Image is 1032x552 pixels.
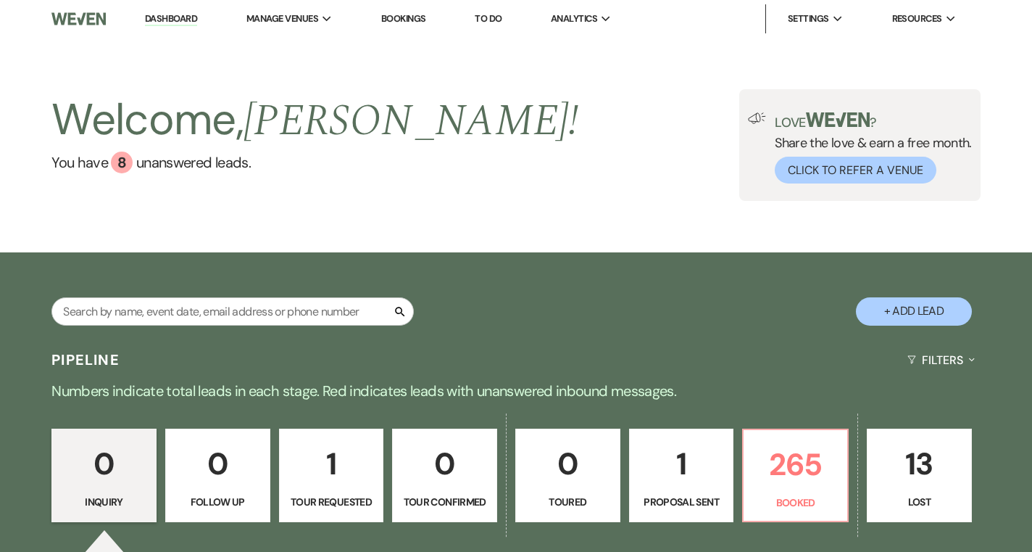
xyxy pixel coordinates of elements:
[551,12,597,26] span: Analytics
[876,440,962,488] p: 13
[856,297,972,326] button: + Add Lead
[525,494,611,510] p: Toured
[902,341,981,379] button: Filters
[175,440,261,488] p: 0
[638,494,725,510] p: Proposal Sent
[401,440,488,488] p: 0
[401,494,488,510] p: Tour Confirmed
[775,112,972,129] p: Love ?
[752,440,838,489] p: 265
[175,494,261,510] p: Follow Up
[51,350,120,370] h3: Pipeline
[475,12,502,25] a: To Do
[381,12,426,25] a: Bookings
[51,152,578,173] a: You have 8 unanswered leads.
[288,440,375,488] p: 1
[742,429,849,523] a: 265Booked
[525,440,611,488] p: 0
[892,12,942,26] span: Resources
[279,429,384,523] a: 1Tour Requested
[748,112,766,124] img: loud-speaker-illustration.svg
[638,440,725,488] p: 1
[766,112,972,184] div: Share the love & earn a free month.
[51,89,578,152] h2: Welcome,
[51,429,157,523] a: 0Inquiry
[111,152,133,173] div: 8
[145,12,197,26] a: Dashboard
[246,12,318,26] span: Manage Venues
[61,494,147,510] p: Inquiry
[288,494,375,510] p: Tour Requested
[876,494,962,510] p: Lost
[806,112,870,127] img: weven-logo-green.svg
[244,88,578,155] span: [PERSON_NAME] !
[867,429,972,523] a: 13Lost
[51,4,106,34] img: Weven Logo
[392,429,497,523] a: 0Tour Confirmed
[51,297,414,326] input: Search by name, event date, email address or phone number
[775,157,936,184] button: Click to Refer a Venue
[61,440,147,488] p: 0
[515,429,620,523] a: 0Toured
[752,495,838,511] p: Booked
[165,429,270,523] a: 0Follow Up
[629,429,734,523] a: 1Proposal Sent
[788,12,829,26] span: Settings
